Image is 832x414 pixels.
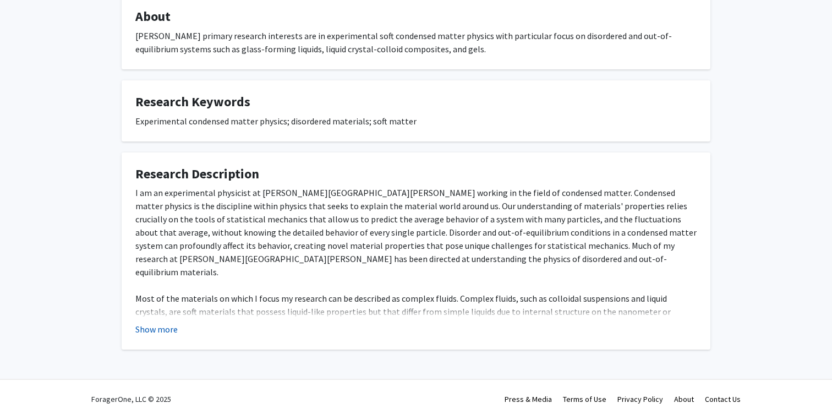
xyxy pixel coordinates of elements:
[135,323,178,336] button: Show more
[135,115,697,128] div: Experimental condensed matter physics; disordered materials; soft matter
[135,94,697,110] h4: Research Keywords
[135,9,697,25] h4: About
[674,394,694,404] a: About
[563,394,606,404] a: Terms of Use
[705,394,741,404] a: Contact Us
[135,29,697,56] div: [PERSON_NAME] primary research interests are in experimental soft condensed matter physics with p...
[505,394,552,404] a: Press & Media
[135,166,697,182] h4: Research Description
[617,394,663,404] a: Privacy Policy
[8,364,47,406] iframe: Chat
